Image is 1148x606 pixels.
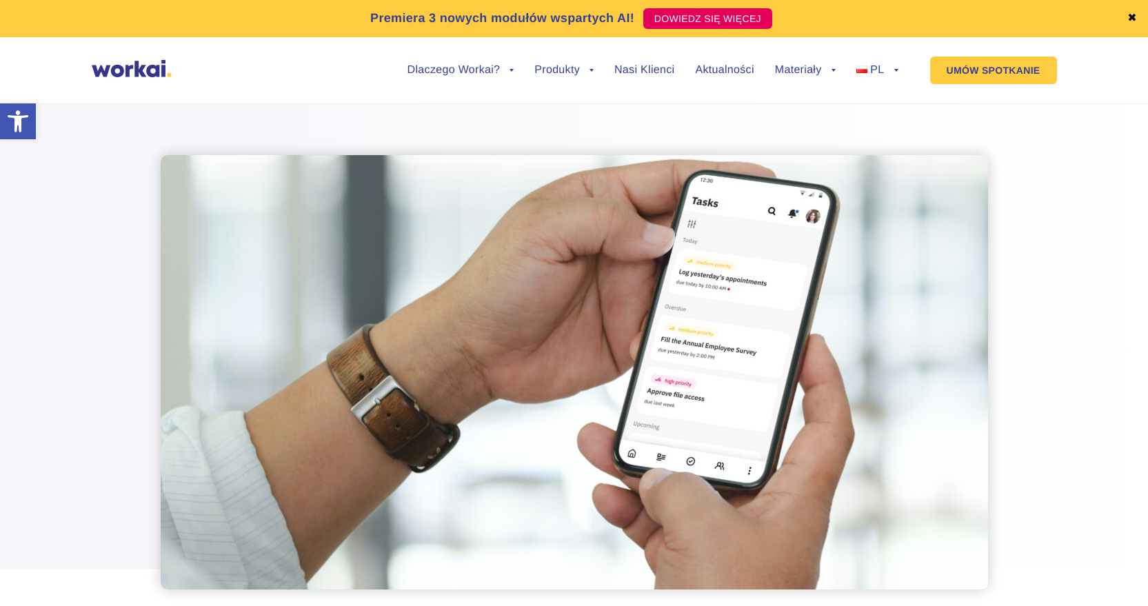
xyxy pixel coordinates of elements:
p: Premiera 3 nowych modułów wspartych AI! [370,9,634,28]
a: Aktualności [695,65,754,76]
span: PL [870,64,884,76]
a: Materiały [775,65,836,76]
a: Nasi Klienci [614,65,674,76]
a: PL [856,65,898,76]
a: Produkty [534,65,594,76]
a: DOWIEDZ SIĘ WIĘCEJ [643,8,772,29]
a: UMÓW SPOTKANIE [930,57,1057,84]
a: Dlaczego Workai? [407,65,514,76]
img: workai mobile app intranet - employee using the digital workplace tool [161,155,988,589]
a: ✖ [1127,13,1137,24]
